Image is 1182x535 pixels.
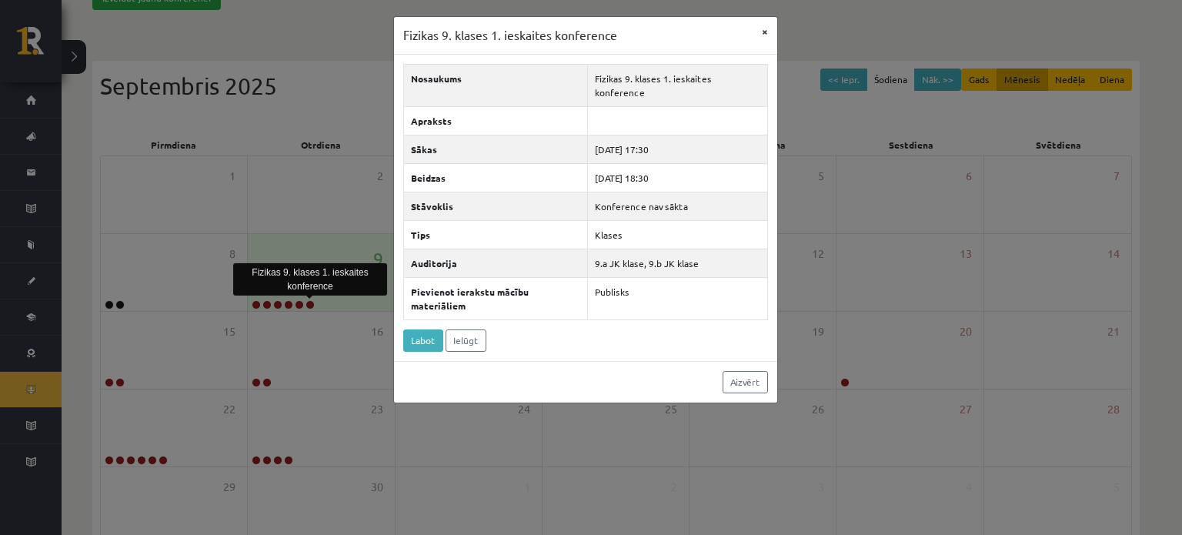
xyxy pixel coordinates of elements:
[403,249,588,277] th: Auditorija
[446,329,486,352] a: Ielūgt
[403,277,588,319] th: Pievienot ierakstu mācību materiāliem
[588,220,767,249] td: Klases
[588,135,767,163] td: [DATE] 17:30
[403,26,617,45] h3: Fizikas 9. klases 1. ieskaites konference
[403,192,588,220] th: Stāvoklis
[233,263,387,296] div: Fizikas 9. klases 1. ieskaites konference
[403,329,443,352] a: Labot
[588,163,767,192] td: [DATE] 18:30
[588,277,767,319] td: Publisks
[723,371,768,393] a: Aizvērt
[588,64,767,106] td: Fizikas 9. klases 1. ieskaites konference
[753,17,777,46] button: ×
[403,163,588,192] th: Beidzas
[403,135,588,163] th: Sākas
[403,106,588,135] th: Apraksts
[588,192,767,220] td: Konference nav sākta
[588,249,767,277] td: 9.a JK klase, 9.b JK klase
[403,64,588,106] th: Nosaukums
[403,220,588,249] th: Tips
